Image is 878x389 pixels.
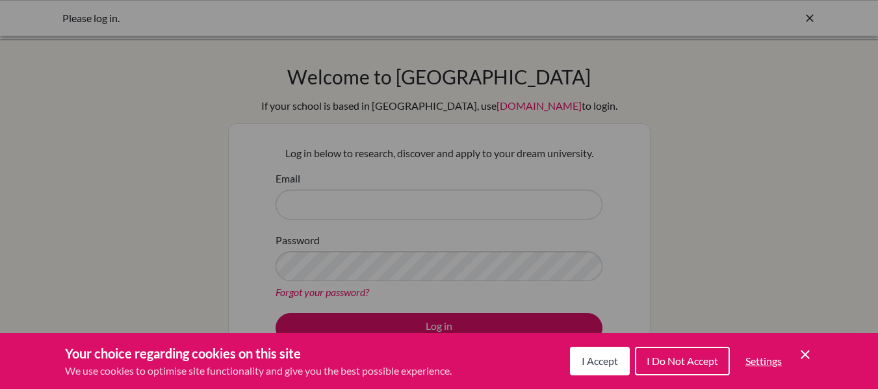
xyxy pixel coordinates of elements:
span: I Accept [582,355,618,367]
button: I Do Not Accept [635,347,730,375]
h3: Your choice regarding cookies on this site [65,344,452,363]
button: Settings [735,348,792,374]
button: I Accept [570,347,630,375]
span: I Do Not Accept [647,355,718,367]
button: Save and close [797,347,813,362]
span: Settings [745,355,782,367]
p: We use cookies to optimise site functionality and give you the best possible experience. [65,363,452,379]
